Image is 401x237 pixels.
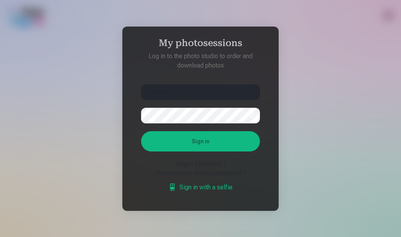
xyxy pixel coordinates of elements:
[141,131,260,151] button: Sign in
[133,52,268,70] p: Log in to the photo studio to order and download photos
[141,159,260,169] div: Forgot Password ?
[133,37,268,52] h4: My photosessions
[168,183,233,192] a: Sign in with a selfie
[141,169,260,178] div: Photosession without password ?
